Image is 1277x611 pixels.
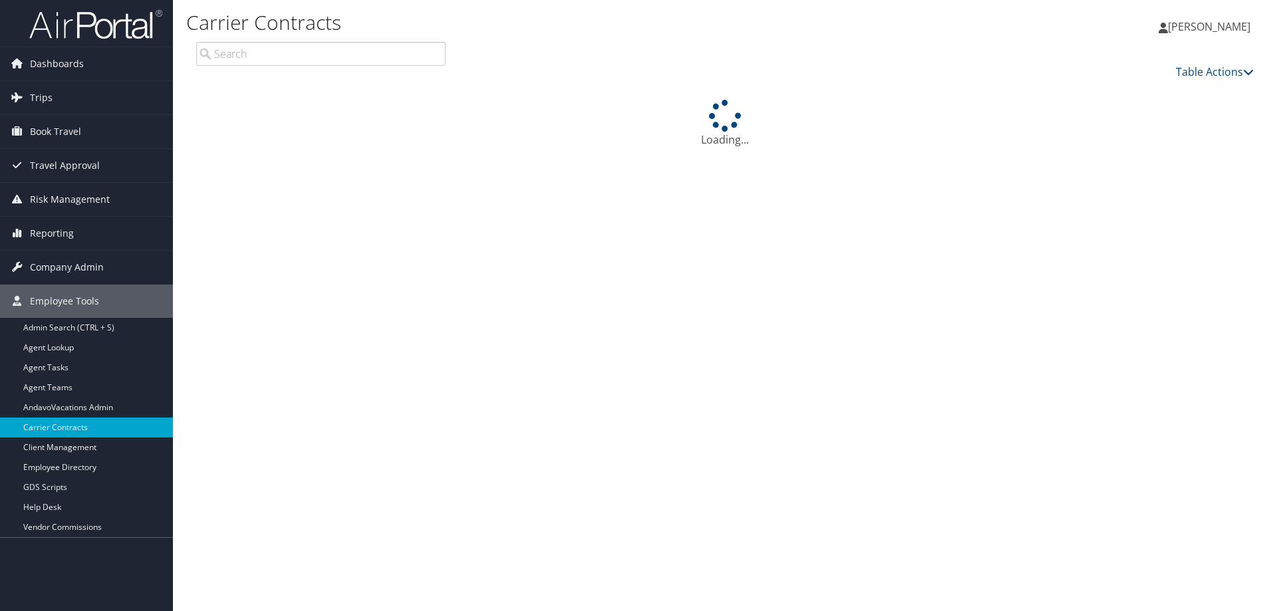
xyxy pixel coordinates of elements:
span: Reporting [30,217,74,250]
span: Risk Management [30,183,110,216]
span: [PERSON_NAME] [1168,19,1250,34]
span: Employee Tools [30,285,99,318]
span: Dashboards [30,47,84,80]
span: Trips [30,81,53,114]
a: [PERSON_NAME] [1159,7,1264,47]
img: airportal-logo.png [29,9,162,40]
div: Loading... [186,100,1264,148]
a: Table Actions [1176,64,1254,79]
input: Search [196,42,446,66]
span: Company Admin [30,251,104,284]
span: Travel Approval [30,149,100,182]
span: Book Travel [30,115,81,148]
h1: Carrier Contracts [186,9,905,37]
